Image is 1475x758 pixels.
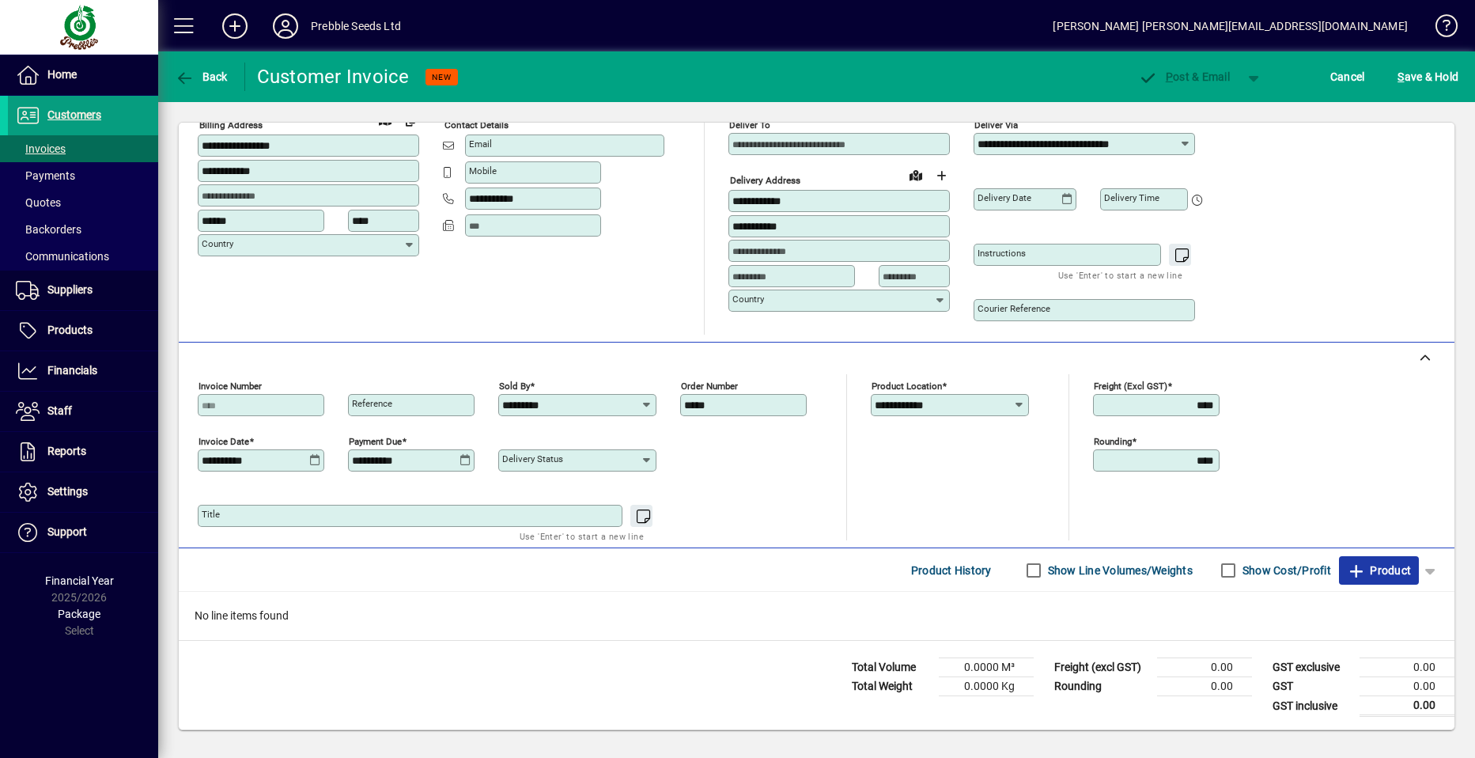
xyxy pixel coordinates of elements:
[47,485,88,498] span: Settings
[16,250,109,263] span: Communications
[1394,63,1462,91] button: Save & Hold
[398,108,423,133] button: Copy to Delivery address
[732,294,764,305] mat-label: Country
[1058,266,1182,284] mat-hint: Use 'Enter' to start a new line
[1397,64,1458,89] span: ave & Hold
[1166,70,1173,83] span: P
[210,12,260,40] button: Add
[202,509,220,520] mat-label: Title
[1397,70,1404,83] span: S
[8,55,158,95] a: Home
[1094,381,1167,392] mat-label: Freight (excl GST)
[1130,63,1238,91] button: Post & Email
[8,432,158,472] a: Reports
[16,223,81,236] span: Backorders
[1360,696,1454,716] td: 0.00
[260,12,311,40] button: Profile
[47,324,93,336] span: Products
[8,189,158,216] a: Quotes
[8,472,158,512] a: Settings
[1053,13,1408,39] div: [PERSON_NAME] [PERSON_NAME][EMAIL_ADDRESS][DOMAIN_NAME]
[681,381,738,392] mat-label: Order number
[8,135,158,162] a: Invoices
[8,392,158,431] a: Staff
[978,303,1050,314] mat-label: Courier Reference
[1157,658,1252,677] td: 0.00
[349,436,402,447] mat-label: Payment due
[1045,563,1193,578] label: Show Line Volumes/Weights
[432,72,452,82] span: NEW
[257,64,410,89] div: Customer Invoice
[1360,677,1454,696] td: 0.00
[1239,563,1331,578] label: Show Cost/Profit
[1326,63,1369,91] button: Cancel
[16,142,66,155] span: Invoices
[47,283,93,296] span: Suppliers
[844,658,939,677] td: Total Volume
[1424,3,1455,55] a: Knowledge Base
[469,138,492,150] mat-label: Email
[47,68,77,81] span: Home
[16,196,61,209] span: Quotes
[16,169,75,182] span: Payments
[1094,436,1132,447] mat-label: Rounding
[844,677,939,696] td: Total Weight
[8,216,158,243] a: Backorders
[499,381,530,392] mat-label: Sold by
[502,453,563,464] mat-label: Delivery status
[928,163,954,188] button: Choose address
[872,381,942,392] mat-label: Product location
[352,398,392,409] mat-label: Reference
[1360,658,1454,677] td: 0.00
[905,556,998,585] button: Product History
[8,513,158,552] a: Support
[978,248,1026,259] mat-label: Instructions
[974,119,1018,131] mat-label: Deliver via
[47,108,101,121] span: Customers
[45,574,114,587] span: Financial Year
[8,162,158,189] a: Payments
[903,162,928,188] a: View on map
[199,381,262,392] mat-label: Invoice number
[8,351,158,391] a: Financials
[1157,677,1252,696] td: 0.00
[179,592,1454,640] div: No line items found
[939,658,1034,677] td: 0.0000 M³
[8,243,158,270] a: Communications
[978,192,1031,203] mat-label: Delivery date
[1265,696,1360,716] td: GST inclusive
[1046,677,1157,696] td: Rounding
[939,677,1034,696] td: 0.0000 Kg
[47,525,87,538] span: Support
[58,608,100,620] span: Package
[1265,658,1360,677] td: GST exclusive
[171,63,232,91] button: Back
[1347,558,1411,583] span: Product
[311,13,401,39] div: Prebble Seeds Ltd
[1339,556,1419,585] button: Product
[1046,658,1157,677] td: Freight (excl GST)
[8,311,158,351] a: Products
[1265,677,1360,696] td: GST
[8,271,158,310] a: Suppliers
[520,527,644,545] mat-hint: Use 'Enter' to start a new line
[469,165,497,176] mat-label: Mobile
[47,445,86,457] span: Reports
[373,107,398,132] a: View on map
[729,119,770,131] mat-label: Deliver To
[911,558,992,583] span: Product History
[175,70,228,83] span: Back
[1330,64,1365,89] span: Cancel
[1104,192,1159,203] mat-label: Delivery time
[1138,70,1230,83] span: ost & Email
[158,63,245,91] app-page-header-button: Back
[202,238,233,249] mat-label: Country
[47,364,97,377] span: Financials
[47,404,72,417] span: Staff
[199,436,249,447] mat-label: Invoice date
